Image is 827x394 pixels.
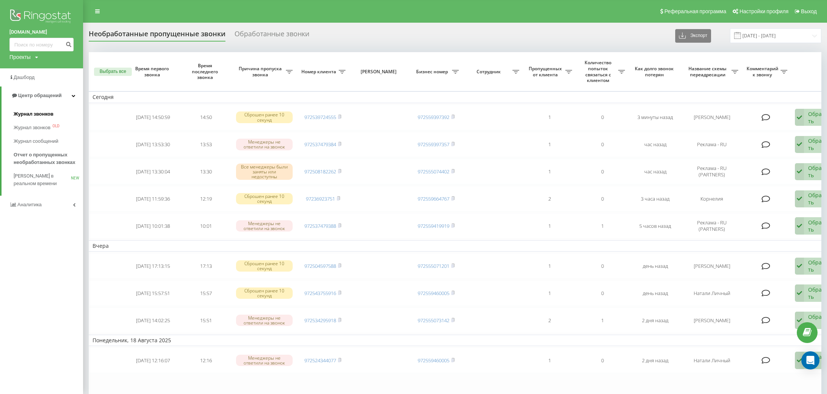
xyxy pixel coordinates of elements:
[14,124,51,131] span: Журнал звонков
[14,134,83,148] a: Журнал сообщений
[9,53,31,61] div: Проекты
[629,253,682,279] td: день назад
[304,168,336,175] a: 972508182262
[235,30,309,42] div: Обработанные звонки
[2,87,83,105] a: Центр обращений
[127,213,179,239] td: [DATE] 10:01:38
[127,348,179,373] td: [DATE] 12:16:07
[629,132,682,158] td: час назад
[580,60,618,83] span: Количество попыток связаться с клиентом
[14,107,83,121] a: Журнал звонков
[629,159,682,184] td: час назад
[179,213,232,239] td: 10:01
[682,307,742,333] td: [PERSON_NAME]
[629,213,682,239] td: 5 часов назад
[629,105,682,130] td: 3 минуты назад
[304,357,336,364] a: 972524344077
[236,139,293,150] div: Менеджеры не ответили на звонок
[14,138,58,145] span: Журнал сообщений
[523,307,576,333] td: 2
[682,105,742,130] td: [PERSON_NAME]
[304,317,336,324] a: 972534295918
[682,213,742,239] td: Реклама - RU (PARTNERS)
[576,348,629,373] td: 0
[9,28,74,36] a: [DOMAIN_NAME]
[418,290,449,297] a: 972559460005
[685,66,731,77] span: Название схемы переадресации
[236,111,293,123] div: Сброшен ранее 10 секунд
[576,132,629,158] td: 0
[682,348,742,373] td: Натали Личный
[523,348,576,373] td: 1
[418,317,449,324] a: 972555073142
[179,105,232,130] td: 14:50
[236,355,293,366] div: Менеджеры не ответили на звонок
[523,132,576,158] td: 1
[18,93,62,98] span: Центр обращений
[179,348,232,373] td: 12:16
[300,69,339,75] span: Номер клиента
[179,253,232,279] td: 17:13
[133,66,173,77] span: Время первого звонка
[682,132,742,158] td: Реклама - RU
[576,159,629,184] td: 0
[17,202,42,207] span: Аналитика
[236,287,293,299] div: Сброшен ранее 10 секунд
[576,213,629,239] td: 1
[682,280,742,306] td: Натали Личный
[523,105,576,130] td: 1
[418,141,449,148] a: 972559397357
[739,8,788,14] span: Настройки профиля
[127,280,179,306] td: [DATE] 15:57:51
[304,141,336,148] a: 972537479384
[523,213,576,239] td: 1
[127,253,179,279] td: [DATE] 17:13:15
[127,186,179,212] td: [DATE] 11:59:36
[179,159,232,184] td: 13:30
[94,68,132,76] button: Выбрать все
[746,66,781,77] span: Комментарий к звонку
[304,290,336,297] a: 972543755916
[801,351,819,369] div: Open Intercom Messenger
[576,186,629,212] td: 0
[629,280,682,306] td: день назад
[236,220,293,232] div: Менеджеры не ответили на звонок
[466,69,512,75] span: Сотрудник
[356,69,403,75] span: [PERSON_NAME]
[523,280,576,306] td: 1
[127,105,179,130] td: [DATE] 14:50:59
[682,253,742,279] td: [PERSON_NAME]
[664,8,726,14] span: Реферальная программа
[576,105,629,130] td: 0
[236,164,293,180] div: Все менеджеры были заняты или недоступны
[523,159,576,184] td: 1
[179,280,232,306] td: 15:57
[236,315,293,326] div: Менеджеры не ответили на звонок
[576,253,629,279] td: 0
[413,69,452,75] span: Бизнес номер
[304,222,336,229] a: 972537479388
[576,307,629,333] td: 1
[418,168,449,175] a: 972555074402
[127,307,179,333] td: [DATE] 14:02:25
[418,357,449,364] a: 972559460005
[629,307,682,333] td: 2 дня назад
[9,8,74,26] img: Ringostat logo
[576,280,629,306] td: 0
[418,222,449,229] a: 972559419919
[306,195,335,202] a: 97236923751
[14,121,83,134] a: Журнал звонковOLD
[179,186,232,212] td: 12:19
[236,260,293,272] div: Сброшен ранее 10 секунд
[236,66,286,77] span: Причина пропуска звонка
[127,159,179,184] td: [DATE] 13:30:04
[304,263,336,269] a: 972504597588
[304,114,336,121] a: 972539724555
[523,253,576,279] td: 1
[629,348,682,373] td: 2 дня назад
[14,169,83,190] a: [PERSON_NAME] в реальном времениNEW
[236,193,293,204] div: Сброшен ранее 10 секунд
[523,186,576,212] td: 2
[9,38,74,51] input: Поиск по номеру
[801,8,817,14] span: Выход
